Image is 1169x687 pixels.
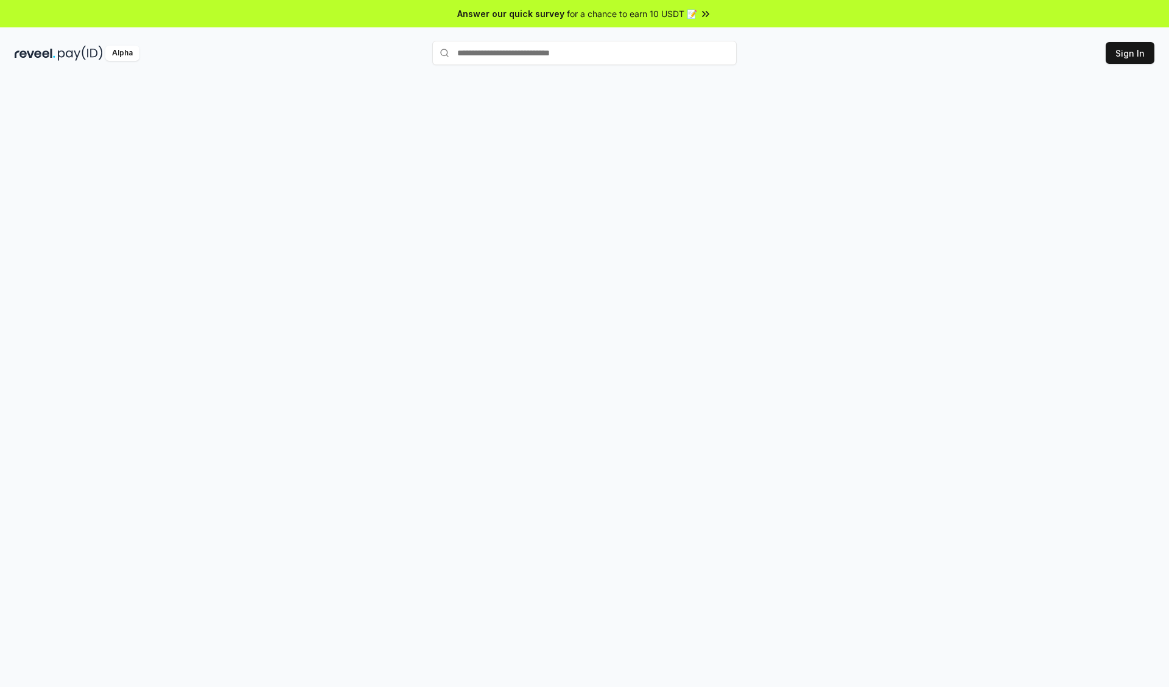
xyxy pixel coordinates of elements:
button: Sign In [1106,42,1154,64]
span: Answer our quick survey [457,7,564,20]
img: reveel_dark [15,46,55,61]
div: Alpha [105,46,139,61]
span: for a chance to earn 10 USDT 📝 [567,7,697,20]
img: pay_id [58,46,103,61]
